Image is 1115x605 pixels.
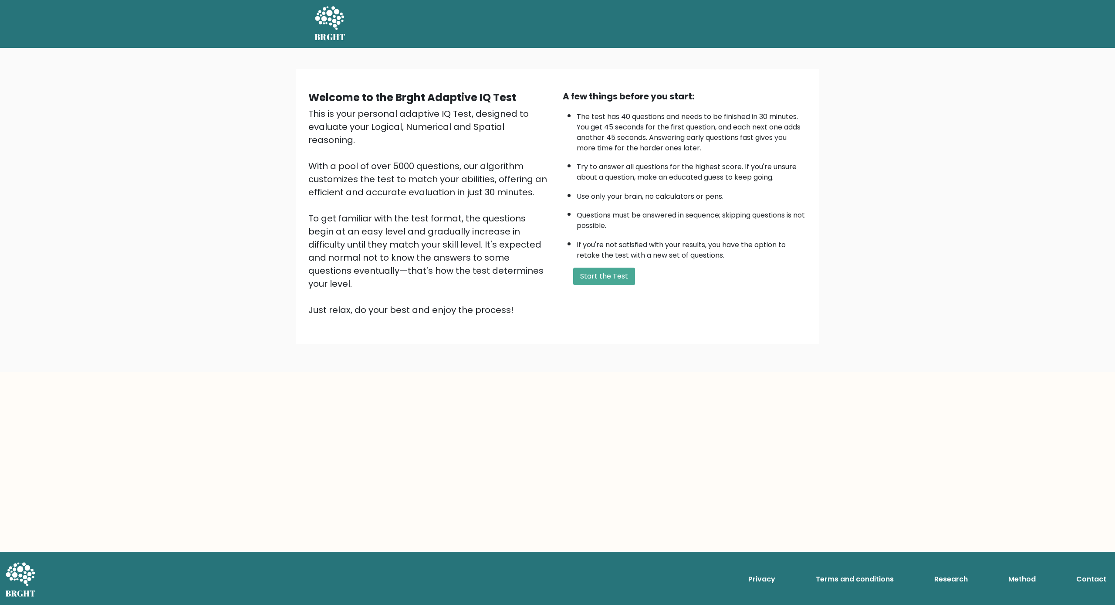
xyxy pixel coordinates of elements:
b: Welcome to the Brght Adaptive IQ Test [308,90,516,105]
a: Contact [1073,571,1110,588]
li: The test has 40 questions and needs to be finished in 30 minutes. You get 45 seconds for the firs... [577,107,807,153]
div: This is your personal adaptive IQ Test, designed to evaluate your Logical, Numerical and Spatial ... [308,107,552,316]
li: If you're not satisfied with your results, you have the option to retake the test with a new set ... [577,235,807,261]
a: Privacy [745,571,779,588]
li: Use only your brain, no calculators or pens. [577,187,807,202]
li: Questions must be answered in sequence; skipping questions is not possible. [577,206,807,231]
li: Try to answer all questions for the highest score. If you're unsure about a question, make an edu... [577,157,807,183]
a: Method [1005,571,1039,588]
a: BRGHT [314,3,346,44]
a: Terms and conditions [812,571,897,588]
button: Start the Test [573,268,635,285]
a: Research [931,571,971,588]
div: A few things before you start: [563,90,807,103]
h5: BRGHT [314,32,346,42]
